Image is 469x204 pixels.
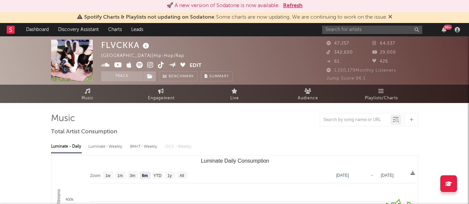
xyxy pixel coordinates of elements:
[81,94,94,102] span: Music
[127,23,148,36] a: Leads
[201,71,233,81] button: Summary
[167,2,280,10] div: 🚀 A new version of Sodatone is now available.
[326,68,396,73] span: 1,010,179 Monthly Listeners
[130,173,135,178] text: 3m
[322,26,422,34] input: Search for artists
[209,75,229,78] span: Summary
[130,141,159,152] div: BMAT - Weekly
[388,15,392,20] span: Dismiss
[90,173,100,178] text: Zoom
[180,173,184,178] text: All
[326,50,353,55] span: 342,600
[148,94,175,102] span: Engagement
[444,25,452,30] div: 99 +
[51,128,117,136] span: Total Artist Consumption
[117,173,123,178] text: 1m
[190,62,202,70] button: Edit
[105,173,110,178] text: 1w
[53,23,103,36] a: Discovery Assistant
[345,85,418,103] a: Playlists/Charts
[372,50,396,55] span: 29,000
[159,71,198,81] a: Benchmark
[125,85,198,103] a: Engagement
[372,59,388,64] span: 426
[283,2,302,10] button: Refresh
[142,173,148,178] text: 6m
[101,40,151,51] div: FLVCKKA
[21,23,53,36] a: Dashboard
[336,173,349,178] text: [DATE]
[230,94,239,102] span: Live
[271,85,345,103] a: Audience
[365,94,398,102] span: Playlists/Charts
[101,52,192,60] div: [GEOGRAPHIC_DATA] | Hip-Hop/Rap
[51,141,82,152] div: Luminate - Daily
[326,76,366,81] span: Jump Score: 96.1
[320,117,391,123] input: Search by song name or URL
[169,73,194,81] span: Benchmark
[326,59,339,64] span: 61
[326,41,349,46] span: 47,257
[298,94,318,102] span: Audience
[153,173,161,178] text: YTD
[201,158,269,164] text: Luminate Daily Consumption
[198,85,271,103] a: Live
[101,71,143,81] button: Track
[167,173,172,178] text: 1y
[84,15,386,20] span: : Some charts are now updating. We are continuing to work on the issue
[65,197,73,201] text: 400k
[103,23,127,36] a: Charts
[84,15,214,20] span: Spotify Charts & Playlists not updating on Sodatone
[381,173,394,178] text: [DATE]
[370,173,374,178] text: →
[372,41,395,46] span: 64,537
[442,27,446,32] button: 99+
[51,85,125,103] a: Music
[88,141,124,152] div: Luminate - Weekly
